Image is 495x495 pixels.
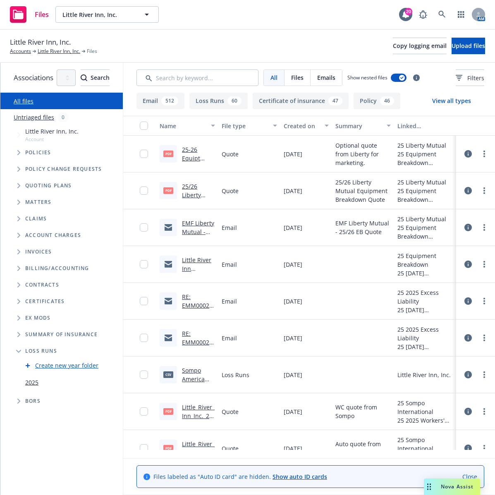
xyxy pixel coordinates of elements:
input: Toggle Row Selected [140,150,148,158]
div: Linked associations [397,122,453,130]
div: 25 Equipment Breakdown [397,187,453,204]
button: Email [136,93,184,109]
span: Little River Inn, Inc. [62,10,134,19]
span: Little River Inn, Inc. [10,37,71,48]
span: [DATE] [284,297,302,306]
button: Upload files [452,38,485,54]
a: more [479,222,489,232]
div: 25 2025 Excess Liability [397,288,453,306]
input: Toggle Row Selected [140,223,148,232]
a: RE: EMM0002021 LITTLE RIVER INN INC EXCESS [DATE] [182,293,214,344]
a: more [479,186,489,196]
button: SearchSearch [81,69,110,86]
span: Nova Assist [441,483,473,490]
span: All [270,73,277,82]
div: File type [222,122,268,130]
button: Copy logging email [393,38,447,54]
span: Quote [222,187,239,195]
span: 25/26 Liberty Mutual Equipment Breakdown Quote [335,178,391,204]
div: 60 [227,96,242,105]
div: Tree Example [0,125,123,260]
span: [DATE] [284,150,302,158]
button: Nova Assist [424,478,480,495]
a: Sompo America Insurance Company, Sompo International_2023-2025_Little River Inn, Inc._[DATE] .csv [182,366,213,461]
div: 25 [DATE] Commercial Property, Excess Liability, Commercial Auto, Workers' Compensation Renewal [397,306,453,314]
div: 25 2025 Workers' Compensation [397,416,453,425]
span: [DATE] [284,260,302,269]
input: Toggle Row Selected [140,260,148,268]
div: Summary [335,122,382,130]
a: more [479,296,489,306]
div: 0 [57,112,69,122]
button: File type [218,116,280,136]
div: 25 [DATE] Commercial Property, Excess Liability, Commercial Auto, Workers' Compensation Renewal [397,269,453,277]
button: Created on [280,116,332,136]
span: Email [222,334,237,342]
span: Associations [14,72,53,83]
input: Select all [140,122,148,130]
span: Quoting plans [25,183,72,188]
input: Toggle Row Selected [140,297,148,305]
span: pdf [163,445,173,451]
div: 47 [328,96,342,105]
button: Summary [332,116,394,136]
span: Little River Inn, Inc. [25,127,79,136]
span: pdf [163,151,173,157]
div: Name [160,122,206,130]
a: Untriaged files [14,113,54,122]
span: Quote [222,150,239,158]
a: Switch app [453,6,469,23]
input: Toggle Row Selected [140,407,148,416]
div: 25 Liberty Mutual [397,141,453,150]
div: Little River Inn, Inc. [397,371,451,379]
input: Search by keyword... [136,69,258,86]
button: Policy [354,93,400,109]
button: Loss Runs [189,93,248,109]
span: Matters [25,200,51,205]
span: Filters [456,74,484,82]
span: Account charges [25,233,81,238]
div: 25 Equipment Breakdown [397,150,453,167]
div: 25 Equipment Breakdown [397,251,453,269]
a: Report a Bug [415,6,431,23]
span: pdf [163,187,173,194]
div: 25 Sompo International [397,435,453,453]
span: Files [291,73,304,82]
span: [DATE] [284,334,302,342]
a: Little_River_Inn_Inc._25.26 AUTO PROPOSAL [DATE].pdf [182,440,215,483]
button: Certificate of insurance [253,93,349,109]
a: Accounts [10,48,31,55]
div: 46 [380,96,394,105]
div: Folder Tree Example [0,260,123,409]
span: Invoices [25,249,52,254]
span: Quote [222,444,239,453]
span: Summary of insurance [25,332,98,337]
span: Email [222,223,237,232]
span: Email [222,297,237,306]
div: 25 Liberty Mutual [397,178,453,187]
a: more [479,407,489,416]
div: 25 2025 Excess Liability [397,325,453,342]
span: Files [35,11,49,18]
span: Email [222,260,237,269]
span: Copy logging email [393,42,447,50]
svg: Search [81,74,87,81]
div: 20 [405,8,412,15]
button: Little River Inn, Inc. [55,6,159,23]
div: Search [81,70,110,86]
span: [DATE] [284,444,302,453]
span: [DATE] [284,371,302,379]
div: Drag to move [424,478,434,495]
span: Loss Runs [25,349,57,354]
span: Emails [317,73,335,82]
div: 25 [DATE] Commercial Property, Excess Liability, Commercial Auto, Workers' Compensation Renewal [397,342,453,351]
input: Toggle Row Selected [140,444,148,452]
span: Policy change requests [25,167,102,172]
span: Files [87,48,97,55]
button: Linked associations [394,116,456,136]
span: Policies [25,150,51,155]
span: Show nested files [347,74,387,81]
a: Little River Inn FBP2377875 10/1 MB Renewal Quote Needed [182,256,215,316]
span: [DATE] [284,223,302,232]
div: 25 Equipment Breakdown [397,223,453,241]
